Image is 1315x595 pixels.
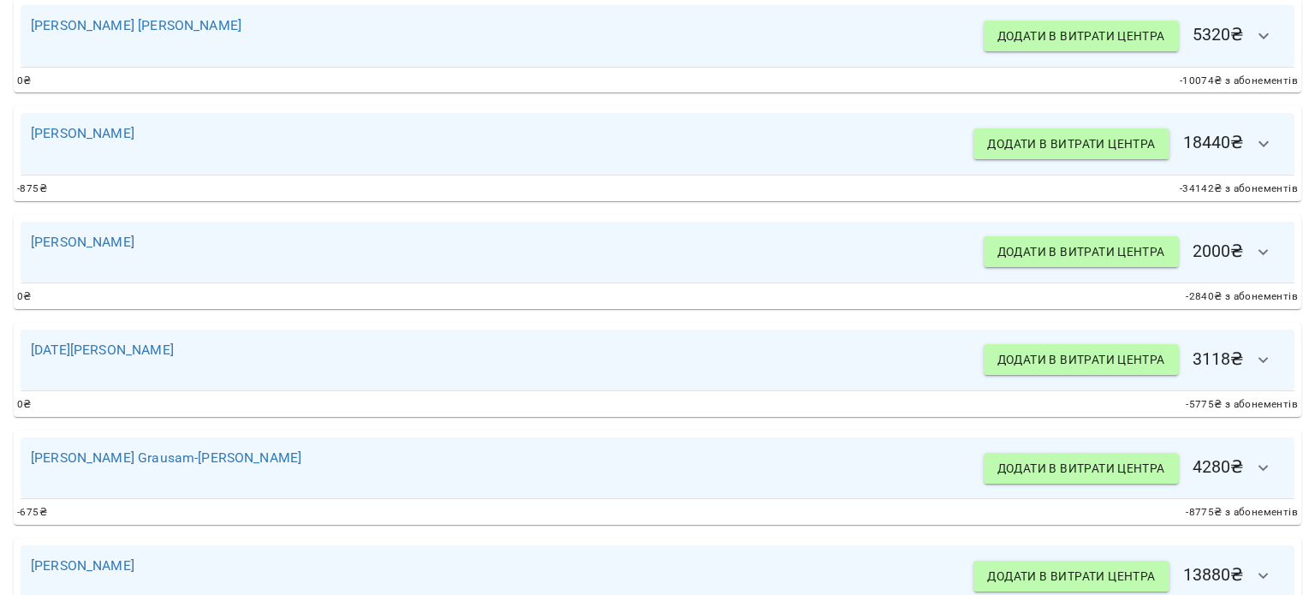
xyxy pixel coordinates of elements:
[987,134,1155,154] span: Додати в витрати центра
[997,241,1165,262] span: Додати в витрати центра
[1186,396,1298,414] span: -5775 ₴ з абонементів
[17,181,47,198] span: -875 ₴
[1180,73,1298,90] span: -10074 ₴ з абонементів
[973,128,1169,159] button: Додати в витрати центра
[984,344,1179,375] button: Додати в витрати центра
[973,561,1169,592] button: Додати в витрати центра
[997,26,1165,46] span: Додати в витрати центра
[31,557,134,574] a: [PERSON_NAME]
[17,504,47,521] span: -675 ₴
[984,236,1179,267] button: Додати в витрати центра
[984,15,1284,57] h6: 5320 ₴
[984,21,1179,51] button: Додати в витрати центра
[997,349,1165,370] span: Додати в витрати центра
[1180,181,1298,198] span: -34142 ₴ з абонементів
[984,448,1284,489] h6: 4280 ₴
[31,449,301,466] a: [PERSON_NAME] Grausam-[PERSON_NAME]
[31,125,134,141] a: [PERSON_NAME]
[973,123,1284,164] h6: 18440 ₴
[17,289,32,306] span: 0 ₴
[984,232,1284,273] h6: 2000 ₴
[984,340,1284,381] h6: 3118 ₴
[31,234,134,250] a: [PERSON_NAME]
[31,342,174,358] a: [DATE][PERSON_NAME]
[31,17,241,33] a: [PERSON_NAME] [PERSON_NAME]
[997,458,1165,479] span: Додати в витрати центра
[984,453,1179,484] button: Додати в витрати центра
[987,566,1155,586] span: Додати в витрати центра
[1186,504,1298,521] span: -8775 ₴ з абонементів
[17,396,32,414] span: 0 ₴
[1186,289,1298,306] span: -2840 ₴ з абонементів
[17,73,32,90] span: 0 ₴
